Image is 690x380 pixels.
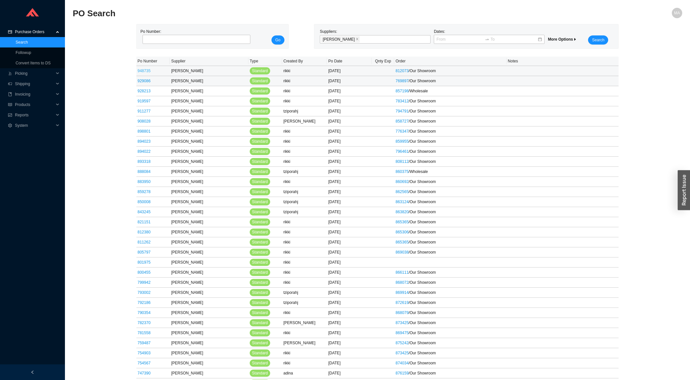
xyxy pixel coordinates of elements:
a: 781558 [138,331,151,335]
a: 868072 [395,280,408,285]
td: [DATE] [327,86,372,96]
td: / Our Showroom [394,288,507,298]
span: swap-right [485,37,489,42]
div: Po Number: [141,28,248,45]
td: [DATE] [327,348,372,358]
span: Standard [252,209,268,215]
a: 783412 [395,99,408,103]
td: [PERSON_NAME] [170,368,248,378]
span: Reports [15,110,54,120]
button: Standard [250,77,270,85]
a: 876159 [395,371,408,375]
td: [DATE] [327,237,372,247]
td: rikki [282,66,327,76]
a: 874034 [395,361,408,365]
td: [DATE] [327,217,372,227]
td: / Our Showroom [394,157,507,167]
a: 948735 [138,69,151,73]
td: [DATE] [327,66,372,76]
span: to [485,37,489,42]
button: Standard [250,259,270,266]
span: Standard [252,360,268,366]
td: rikki [282,177,327,187]
a: 801975 [138,260,151,265]
a: 805797 [138,250,151,255]
td: [DATE] [327,227,372,237]
button: Search [588,35,608,45]
a: 873425 [395,321,408,325]
a: 872619 [395,300,408,305]
td: rikki [282,237,327,247]
span: close [356,37,359,41]
span: Standard [252,299,268,306]
td: [PERSON_NAME] [170,308,248,318]
span: setting [8,124,12,127]
td: rikki [282,96,327,106]
td: / Our Showroom [394,237,507,247]
span: fund [8,113,12,117]
span: Standard [252,158,268,165]
td: [DATE] [327,368,372,378]
td: tziporahj [282,207,327,217]
a: 793002 [138,290,151,295]
span: Standard [252,249,268,256]
a: 908028 [138,119,151,124]
span: Standard [252,259,268,266]
td: [DATE] [327,328,372,338]
td: rikki [282,348,327,358]
div: Suppliers: [318,28,432,45]
span: Standard [252,229,268,235]
td: rikki [282,247,327,257]
a: Followup [16,50,31,55]
td: [DATE] [327,177,372,187]
td: / Our Showroom [394,76,507,86]
span: Standard [252,98,268,104]
a: 800455 [138,270,151,275]
a: 928213 [138,89,151,93]
button: Standard [250,279,270,286]
td: rikki [282,157,327,167]
td: / Our Showroom [394,106,507,116]
button: Standard [250,218,270,226]
td: [PERSON_NAME] [170,106,248,116]
a: 808112 [395,159,408,164]
td: [DATE] [327,298,372,308]
button: Standard [250,138,270,145]
td: rikki [282,308,327,318]
button: Standard [250,289,270,296]
td: rikki [282,328,327,338]
td: rikki [282,217,327,227]
td: [PERSON_NAME] [170,318,248,328]
a: 792186 [138,300,151,305]
td: [DATE] [327,358,372,368]
td: [DATE] [327,76,372,86]
a: 863820 [395,210,408,214]
td: [DATE] [327,187,372,197]
span: Picking [15,68,54,79]
a: 911277 [138,109,151,113]
a: 860375 [395,169,408,174]
span: Standard [252,108,268,114]
td: tziporahj [282,187,327,197]
td: [DATE] [327,308,372,318]
td: [PERSON_NAME] [170,137,248,147]
a: 894023 [138,139,151,144]
button: Standard [250,148,270,155]
a: 859955 [395,139,408,144]
td: [PERSON_NAME] [170,187,248,197]
span: Standard [252,370,268,376]
td: / Our Showroom [394,348,507,358]
a: 811262 [138,240,151,244]
td: tziporahj [282,197,327,207]
a: 873425 [395,351,408,355]
td: / Our Showroom [394,328,507,338]
td: / Our Showroom [394,308,507,318]
td: [PERSON_NAME] [170,167,248,177]
span: System [15,120,54,131]
button: Standard [250,360,270,367]
a: 865365 [395,240,408,244]
td: rikki [282,137,327,147]
a: 799942 [138,280,151,285]
td: rikki [282,126,327,137]
td: [PERSON_NAME] [282,318,327,328]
